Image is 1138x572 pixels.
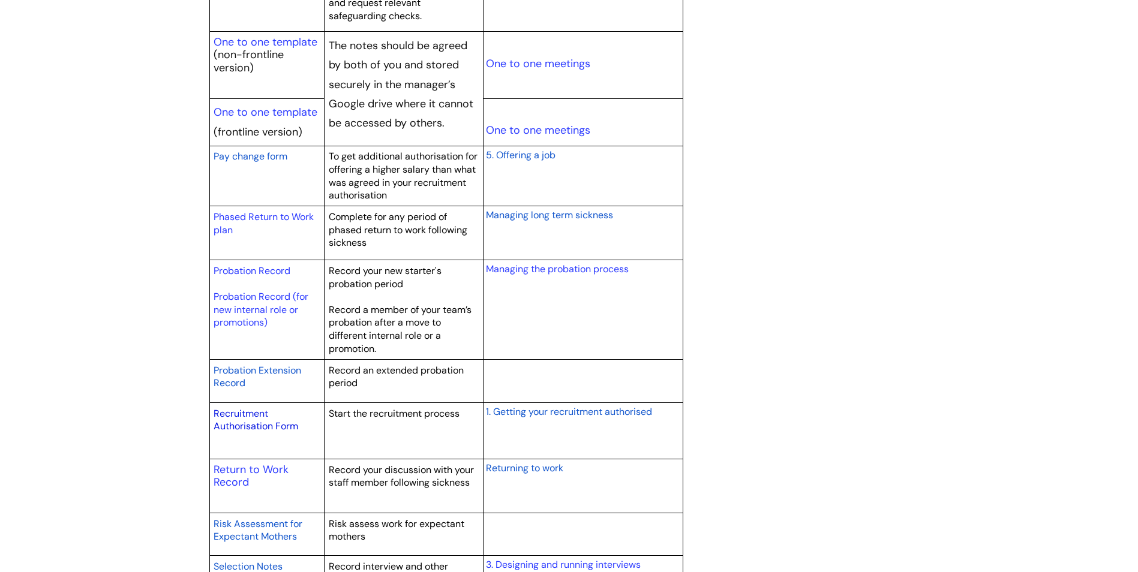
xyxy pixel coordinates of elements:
[329,517,464,543] span: Risk assess work for expectant mothers
[329,407,460,420] span: Start the recruitment process
[486,404,652,419] a: 1. Getting your recruitment authorised
[486,558,641,571] a: 3. Designing and running interviews
[214,407,298,433] a: Recruitment Authorisation Form
[325,32,484,146] td: The notes should be agreed by both of you and stored securely in the manager’s Google drive where...
[329,364,464,390] span: Record an extended probation period
[214,462,289,490] a: Return to Work Record
[214,150,287,162] span: Pay change form
[214,49,320,74] p: (non-frontline version)
[214,364,301,390] span: Probation Extension Record
[214,264,290,277] a: Probation Record
[486,123,590,137] a: One to one meetings
[329,303,472,355] span: Record a member of your team’s probation after a move to different internal role or a promotion.
[329,150,478,201] span: To get additional authorisation for offering a higher salary than what was agreed in your recruit...
[214,105,317,119] a: One to one template
[486,147,556,162] a: 5. Offering a job
[486,405,652,418] span: 1. Getting your recruitment authorised
[214,35,317,49] a: One to one template
[486,462,563,474] span: Returning to work
[214,210,314,236] a: Phased Return to Work plan
[214,516,302,544] a: Risk Assessment for Expectant Mothers
[486,460,563,475] a: Returning to work
[486,149,556,161] span: 5. Offering a job
[329,463,474,489] span: Record your discussion with your staff member following sickness
[214,363,301,390] a: Probation Extension Record
[486,263,629,275] a: Managing the probation process
[214,517,302,543] span: Risk Assessment for Expectant Mothers
[486,56,590,71] a: One to one meetings
[486,209,613,221] span: Managing long term sickness
[329,210,467,249] span: Complete for any period of phased return to work following sickness
[214,290,308,329] a: Probation Record (for new internal role or promotions)
[209,98,325,146] td: (frontline version)
[214,149,287,163] a: Pay change form
[329,264,442,290] span: Record your new starter's probation period
[486,207,613,222] a: Managing long term sickness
